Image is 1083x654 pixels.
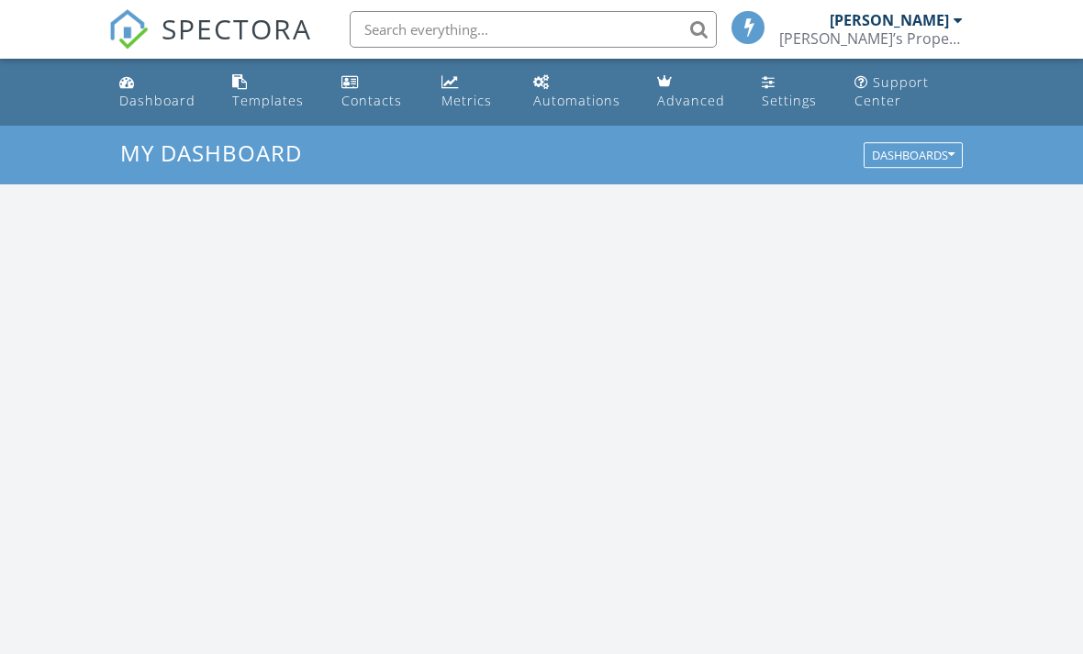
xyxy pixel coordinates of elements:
div: Templates [232,92,304,109]
a: Contacts [334,66,420,118]
div: Automations [533,92,620,109]
a: SPECTORA [108,25,312,63]
div: Support Center [854,73,929,109]
a: Automations (Basic) [526,66,634,118]
button: Dashboards [864,143,963,169]
a: Templates [225,66,319,118]
div: Settings [762,92,817,109]
input: Search everything... [350,11,717,48]
div: Dashboard [119,92,195,109]
a: Advanced [650,66,740,118]
div: Metrics [441,92,492,109]
div: Contacts [341,92,402,109]
img: The Best Home Inspection Software - Spectora [108,9,149,50]
span: SPECTORA [162,9,312,48]
span: My Dashboard [120,138,302,168]
div: Dashboards [872,150,955,162]
div: Advanced [657,92,725,109]
div: Jason’s Property Inspections, LLC [779,29,963,48]
a: Support Center [847,66,971,118]
a: Settings [754,66,832,118]
a: Dashboard [112,66,210,118]
div: [PERSON_NAME] [830,11,949,29]
a: Metrics [434,66,511,118]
